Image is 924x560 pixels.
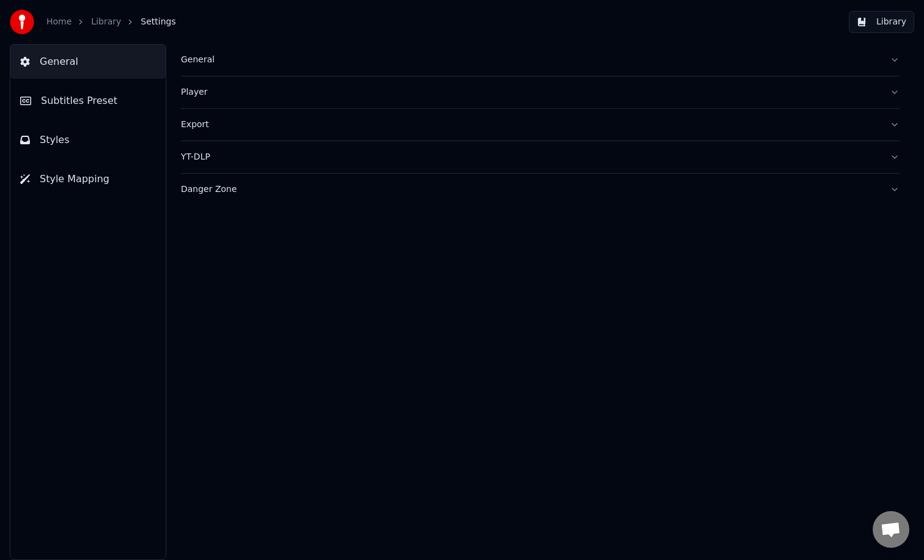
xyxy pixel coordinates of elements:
[873,511,909,548] a: Open chat
[10,45,166,79] button: General
[40,133,70,147] span: Styles
[181,141,900,173] button: YT-DLP
[181,54,880,66] div: General
[181,151,880,163] div: YT-DLP
[10,10,34,34] img: youka
[10,84,166,118] button: Subtitles Preset
[181,44,900,76] button: General
[41,94,117,108] span: Subtitles Preset
[181,76,900,108] button: Player
[40,54,78,69] span: General
[181,183,880,196] div: Danger Zone
[40,172,109,186] span: Style Mapping
[46,16,176,28] nav: breadcrumb
[10,162,166,196] button: Style Mapping
[46,16,71,28] a: Home
[181,86,880,98] div: Player
[181,174,900,205] button: Danger Zone
[141,16,175,28] span: Settings
[181,119,880,131] div: Export
[181,109,900,141] button: Export
[91,16,121,28] a: Library
[10,123,166,157] button: Styles
[849,11,914,33] button: Library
